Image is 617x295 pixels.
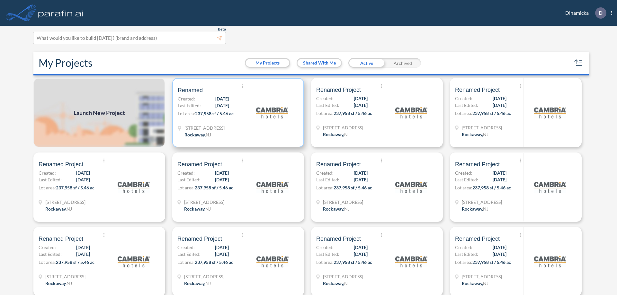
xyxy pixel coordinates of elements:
img: logo [395,97,427,129]
span: 321 Mt Hope Ave [462,199,502,205]
span: [DATE] [76,244,90,251]
span: [DATE] [76,169,90,176]
img: logo [118,171,150,203]
span: Renamed [178,86,203,94]
span: [DATE] [76,251,90,257]
span: [DATE] [76,176,90,183]
img: logo [118,246,150,278]
span: [DATE] [493,169,506,176]
span: Rockaway , [462,206,483,212]
div: Rockaway, NJ [45,280,72,287]
span: Lot area: [316,185,334,190]
img: logo [256,171,289,203]
span: 321 Mt Hope Ave [323,124,363,131]
div: Dinamicka [556,7,612,19]
span: Renamed Project [455,161,500,168]
span: NJ [344,281,350,286]
span: [DATE] [354,251,368,257]
span: [DATE] [493,102,506,108]
button: My Projects [246,59,289,67]
span: Renamed Project [39,235,83,243]
span: Last Edited: [455,102,478,108]
span: [DATE] [354,169,368,176]
span: Beta [218,27,226,32]
span: 321 Mt Hope Ave [184,273,224,280]
span: 237,958 sf / 5.46 ac [472,110,511,116]
span: [DATE] [493,244,506,251]
span: Created: [316,244,334,251]
button: sort [573,58,584,68]
img: logo [395,246,427,278]
span: Renamed Project [455,235,500,243]
img: logo [37,6,85,19]
span: Created: [316,95,334,102]
span: Last Edited: [455,176,478,183]
span: Rockaway , [323,132,344,137]
div: Rockaway, NJ [323,131,350,138]
h2: My Projects [39,57,93,69]
div: Rockaway, NJ [323,205,350,212]
span: [DATE] [215,251,229,257]
img: logo [256,246,289,278]
span: Lot area: [455,110,472,116]
span: Lot area: [455,259,472,265]
span: [DATE] [215,102,229,109]
span: NJ [483,132,488,137]
span: [DATE] [493,176,506,183]
span: Last Edited: [39,251,62,257]
div: Active [348,58,385,68]
span: [DATE] [354,176,368,183]
span: 321 Mt Hope Ave [462,273,502,280]
span: Renamed Project [177,161,222,168]
span: Rockaway , [184,206,205,212]
img: logo [534,171,566,203]
span: 321 Mt Hope Ave [45,273,85,280]
span: 321 Mt Hope Ave [323,273,363,280]
span: [DATE] [354,95,368,102]
div: Rockaway, NJ [323,280,350,287]
span: 321 Mt Hope Ave [462,124,502,131]
span: [DATE] [354,244,368,251]
span: NJ [67,206,72,212]
span: [DATE] [354,102,368,108]
div: Rockaway, NJ [45,205,72,212]
span: Rockaway , [462,132,483,137]
span: [DATE] [215,176,229,183]
span: Last Edited: [316,251,339,257]
span: Last Edited: [177,176,201,183]
img: logo [534,97,566,129]
span: Created: [39,169,56,176]
span: Last Edited: [316,102,339,108]
span: Rockaway , [462,281,483,286]
span: 237,958 sf / 5.46 ac [195,185,233,190]
span: [DATE] [215,95,229,102]
span: NJ [483,206,488,212]
span: Lot area: [316,110,334,116]
span: 237,958 sf / 5.46 ac [334,185,372,190]
span: Lot area: [39,185,56,190]
span: Renamed Project [316,161,361,168]
span: 237,958 sf / 5.46 ac [56,259,94,265]
span: Created: [455,95,472,102]
div: Rockaway, NJ [184,280,211,287]
a: Launch New Project [33,78,165,147]
span: Launch New Project [74,108,125,117]
span: Created: [39,244,56,251]
span: 321 Mt Hope Ave [323,199,363,205]
span: Renamed Project [316,235,361,243]
span: Rockaway , [323,281,344,286]
span: Created: [177,169,195,176]
span: Last Edited: [177,251,201,257]
span: 321 Mt Hope Ave [184,199,224,205]
span: Renamed Project [177,235,222,243]
span: Lot area: [177,259,195,265]
span: Created: [177,244,195,251]
span: Lot area: [178,111,195,116]
span: Rockaway , [323,206,344,212]
span: Rockaway , [184,132,206,137]
span: Last Edited: [178,102,201,109]
span: Created: [178,95,195,102]
span: NJ [67,281,72,286]
span: Created: [455,244,472,251]
span: Lot area: [316,259,334,265]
